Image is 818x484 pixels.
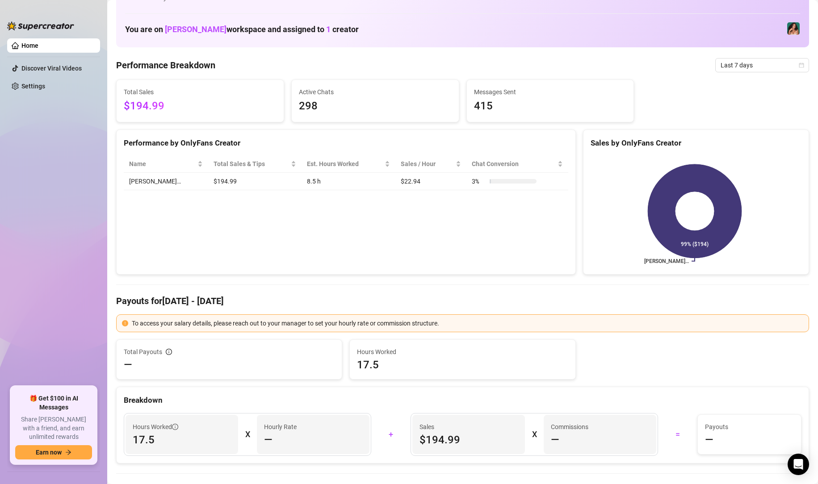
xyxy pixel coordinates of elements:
div: Breakdown [124,394,801,406]
span: Sales [419,422,518,432]
span: calendar [799,63,804,68]
span: Earn now [36,449,62,456]
span: Hours Worked [357,347,568,357]
article: Commissions [551,422,588,432]
article: Hourly Rate [264,422,297,432]
th: Chat Conversion [466,155,568,173]
a: Settings [21,83,45,90]
a: Home [21,42,38,49]
div: = [663,427,692,442]
text: [PERSON_NAME]… [644,258,689,264]
th: Sales / Hour [395,155,466,173]
span: — [551,433,559,447]
span: 17.5 [357,358,568,372]
h4: Payouts for [DATE] - [DATE] [116,295,809,307]
span: 17.5 [133,433,231,447]
span: Total Sales & Tips [214,159,289,169]
div: Est. Hours Worked [307,159,383,169]
span: Total Payouts [124,347,162,357]
span: — [264,433,273,447]
span: Share [PERSON_NAME] with a friend, and earn unlimited rewards [15,415,92,442]
span: $194.99 [124,98,277,115]
span: 3 % [472,176,486,186]
img: logo-BBDzfeDw.svg [7,21,74,30]
td: 8.5 h [302,173,395,190]
span: 415 [474,98,627,115]
span: Hours Worked [133,422,178,432]
div: + [377,427,405,442]
span: Active Chats [299,87,452,97]
h4: Performance Breakdown [116,59,215,71]
span: Last 7 days [721,58,804,72]
span: Chat Conversion [472,159,556,169]
img: Jasmine [787,22,800,35]
div: Sales by OnlyFans Creator [591,137,801,149]
div: X [532,427,537,442]
span: info-circle [166,349,172,355]
span: 🎁 Get $100 in AI Messages [15,394,92,412]
h1: You are on workspace and assigned to creator [125,25,359,34]
span: Payouts [705,422,794,432]
a: Discover Viral Videos [21,65,82,72]
span: exclamation-circle [122,320,128,326]
div: Open Intercom Messenger [788,454,809,475]
span: 298 [299,98,452,115]
td: $22.94 [395,173,466,190]
span: Total Sales [124,87,277,97]
span: Sales / Hour [401,159,454,169]
span: $194.99 [419,433,518,447]
span: [PERSON_NAME] [165,25,227,34]
span: arrow-right [65,449,71,455]
th: Total Sales & Tips [208,155,302,173]
span: — [124,358,132,372]
span: Name [129,159,196,169]
span: — [705,433,713,447]
td: $194.99 [208,173,302,190]
span: 1 [326,25,331,34]
th: Name [124,155,208,173]
div: To access your salary details, please reach out to your manager to set your hourly rate or commis... [132,318,803,328]
div: Performance by OnlyFans Creator [124,137,568,149]
span: info-circle [172,424,178,430]
span: Messages Sent [474,87,627,97]
td: [PERSON_NAME]… [124,173,208,190]
div: X [245,427,250,442]
button: Earn nowarrow-right [15,445,92,459]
